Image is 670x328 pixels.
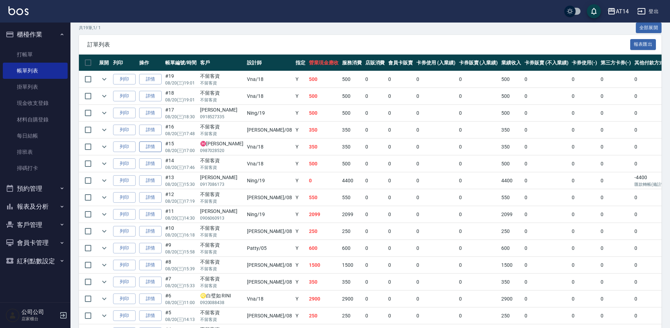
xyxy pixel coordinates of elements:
p: 08/20 (三) 15:30 [165,181,197,188]
td: 2099 [340,206,364,223]
button: 報表及分析 [3,197,68,216]
a: 材料自購登錄 [3,112,68,128]
td: 0 [457,122,500,138]
td: 0 [415,206,457,223]
td: 4400 [340,172,364,189]
button: expand row [99,226,110,236]
td: 0 [364,156,387,172]
td: 0 [599,189,633,206]
td: 0 [415,139,457,155]
p: 08/20 (三) 19:01 [165,80,197,86]
td: 0 [386,189,415,206]
a: 詳情 [139,74,162,85]
td: 500 [340,88,364,105]
th: 第三方卡券(-) [599,55,633,71]
td: 0 [415,257,457,273]
td: 0 [523,88,570,105]
a: 帳單列表 [3,63,68,79]
td: 350 [340,122,364,138]
td: 500 [340,156,364,172]
a: 詳情 [139,125,162,135]
a: 詳情 [139,243,162,254]
td: 350 [340,139,364,155]
button: 列印 [113,91,136,102]
div: [PERSON_NAME] [200,208,243,215]
a: 詳情 [139,209,162,220]
a: 現金收支登錄 [3,95,68,111]
p: 0987028520 [200,147,243,154]
button: 列印 [113,277,136,288]
button: 列印 [113,158,136,169]
td: 500 [307,156,340,172]
td: Y [294,156,307,172]
td: 250 [340,223,364,240]
td: #11 [163,206,198,223]
td: Vna /18 [245,71,294,88]
p: 共 19 筆, 1 / 1 [79,25,101,31]
td: 600 [500,240,523,257]
td: 500 [340,71,364,88]
button: 會員卡管理 [3,234,68,252]
td: 0 [364,88,387,105]
td: 0 [364,257,387,273]
button: 預約管理 [3,179,68,198]
button: expand row [99,141,110,152]
td: 0 [415,71,457,88]
td: 0 [599,105,633,121]
td: 0 [523,206,570,223]
p: 08/20 (三) 17:48 [165,131,197,137]
span: 訂單列表 [87,41,630,48]
p: 0917086173 [200,181,243,188]
button: expand row [99,91,110,101]
button: 報表匯出 [630,39,656,50]
td: 0 [570,105,599,121]
td: 250 [500,223,523,240]
td: 0 [415,122,457,138]
td: 0 [457,189,500,206]
p: 0918527335 [200,114,243,120]
button: 列印 [113,294,136,304]
td: #15 [163,139,198,155]
td: 0 [415,189,457,206]
td: 0 [415,240,457,257]
th: 卡券使用 (入業績) [415,55,457,71]
td: Y [294,223,307,240]
button: expand row [99,260,110,270]
button: 全部展開 [636,23,662,33]
div: 不留客資 [200,89,243,97]
td: 0 [599,71,633,88]
p: 08/20 (三) 14:30 [165,215,197,221]
button: expand row [99,125,110,135]
td: 0 [599,122,633,138]
td: 0 [364,122,387,138]
button: expand row [99,209,110,220]
td: 0 [523,172,570,189]
div: 不留客資 [200,225,243,232]
td: Y [294,105,307,121]
td: Y [294,189,307,206]
td: 350 [307,139,340,155]
th: 操作 [137,55,163,71]
td: 0 [386,88,415,105]
td: 0 [415,105,457,121]
td: Y [294,122,307,138]
td: 0 [457,71,500,88]
div: 不留客資 [200,191,243,198]
td: 0 [386,139,415,155]
a: 詳情 [139,260,162,271]
button: 列印 [113,108,136,119]
td: 0 [307,172,340,189]
button: 列印 [113,226,136,237]
a: 詳情 [139,192,162,203]
td: 0 [570,189,599,206]
p: 不留客資 [200,164,243,171]
p: 08/20 (三) 17:00 [165,147,197,154]
th: 帳單編號/時間 [163,55,198,71]
a: 報表匯出 [630,41,656,48]
th: 店販消費 [364,55,387,71]
td: #12 [163,189,198,206]
td: 0 [364,139,387,155]
th: 指定 [294,55,307,71]
div: ♓️[PERSON_NAME] [200,140,243,147]
td: 0 [599,139,633,155]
